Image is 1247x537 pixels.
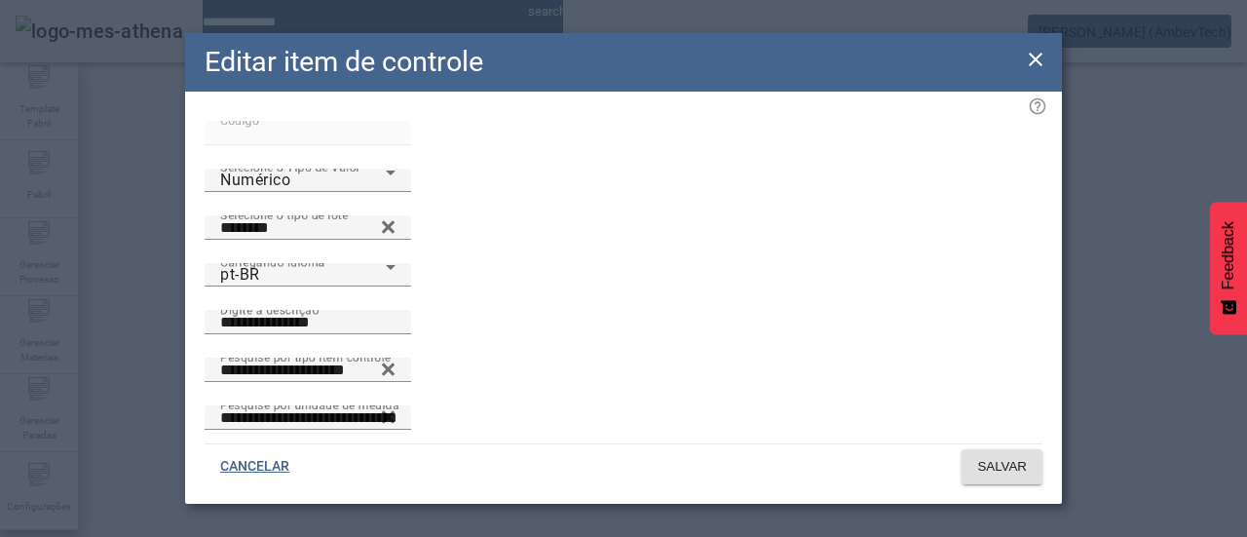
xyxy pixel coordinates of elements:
[220,359,396,382] input: Number
[220,350,391,364] mat-label: Pesquise por tipo item controle
[220,406,396,430] input: Number
[220,302,319,316] mat-label: Digite a descrição
[205,41,483,83] h2: Editar item de controle
[1210,202,1247,334] button: Feedback - Mostrar pesquisa
[205,449,305,484] button: CANCELAR
[1220,221,1237,289] span: Feedback
[962,449,1042,484] button: SALVAR
[220,398,399,411] mat-label: Pesquise por unidade de medida
[220,171,290,189] span: Numérico
[220,216,396,240] input: Number
[220,457,289,477] span: CANCELAR
[977,457,1027,477] span: SALVAR
[220,265,260,284] span: pt-BR
[220,208,348,221] mat-label: Selecione o tipo de lote
[220,113,259,127] mat-label: Código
